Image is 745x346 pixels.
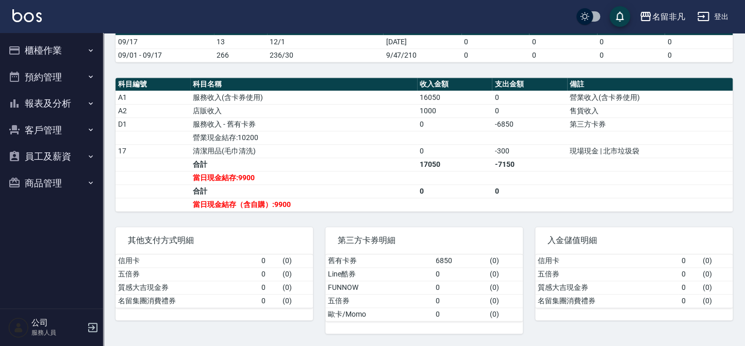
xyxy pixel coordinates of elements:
td: 09/01 - 09/17 [115,48,214,62]
td: 質感大吉現金券 [115,281,259,294]
span: 其他支付方式明細 [128,235,301,246]
th: 備註 [567,78,733,91]
th: 收入金額 [417,78,492,91]
td: -300 [492,144,567,158]
img: Person [8,317,29,338]
td: 五倍券 [115,267,259,281]
td: D1 [115,117,190,131]
td: 營業現金結存:10200 [190,131,417,144]
td: 12/1 [267,35,383,48]
td: 歐卡/Momo [325,307,433,321]
td: 17 [115,144,190,158]
td: 質感大吉現金券 [535,281,678,294]
td: 0 [678,267,700,281]
td: 0 [492,91,567,104]
td: Line酷券 [325,267,433,281]
td: 0 [678,281,700,294]
button: 預約管理 [4,64,99,91]
td: 0 [433,267,487,281]
td: 合計 [190,184,417,198]
td: ( 0 ) [700,254,733,268]
button: 客戶管理 [4,117,99,144]
td: 店販收入 [190,104,417,117]
td: ( 0 ) [280,281,313,294]
img: Logo [12,9,42,22]
td: 16050 [417,91,492,104]
td: ( 0 ) [487,307,523,321]
td: 0 [259,267,280,281]
td: 名留集團消費禮券 [535,294,678,307]
th: 科目編號 [115,78,190,91]
td: A1 [115,91,190,104]
td: 0 [529,35,597,48]
button: save [609,6,630,27]
td: 13 [214,35,268,48]
td: 0 [597,48,665,62]
td: 第三方卡券 [567,117,733,131]
button: 登出 [693,7,733,26]
th: 科目名稱 [190,78,417,91]
table: a dense table [325,254,523,321]
td: ( 0 ) [700,281,733,294]
td: 服務收入(含卡券使用) [190,91,417,104]
td: 0 [417,117,492,131]
table: a dense table [115,22,733,62]
h5: 公司 [31,318,84,328]
td: 信用卡 [535,254,678,268]
td: 0 [433,307,487,321]
td: 1000 [417,104,492,117]
td: 0 [678,294,700,307]
button: 名留非凡 [635,6,689,27]
button: 報表及分析 [4,90,99,117]
button: 員工及薪資 [4,143,99,170]
td: 0 [259,254,280,268]
td: 0 [417,184,492,198]
td: 0 [678,254,700,268]
td: 0 [417,144,492,158]
td: 0 [461,35,529,48]
td: 0 [597,35,665,48]
td: 現場現金 | 北市垃圾袋 [567,144,733,158]
td: 6850 [433,254,487,268]
td: ( 0 ) [487,267,523,281]
td: -6850 [492,117,567,131]
td: 0 [259,294,280,307]
td: 0 [665,48,733,62]
td: ( 0 ) [280,254,313,268]
td: ( 0 ) [280,294,313,307]
td: 五倍券 [325,294,433,307]
td: ( 0 ) [487,281,523,294]
td: 五倍券 [535,267,678,281]
td: 266 [214,48,268,62]
td: 0 [529,48,597,62]
td: 合計 [190,158,417,171]
td: 0 [492,184,567,198]
td: 服務收入 - 舊有卡券 [190,117,417,131]
span: 第三方卡券明細 [338,235,510,246]
td: 清潔用品(毛巾清洗) [190,144,417,158]
td: 0 [259,281,280,294]
td: -7150 [492,158,567,171]
p: 服務人員 [31,328,84,337]
td: ( 0 ) [487,254,523,268]
td: 信用卡 [115,254,259,268]
td: 0 [433,294,487,307]
td: 09/17 [115,35,214,48]
td: 當日現金結存:9900 [190,171,417,184]
td: ( 0 ) [700,267,733,281]
button: 商品管理 [4,170,99,197]
table: a dense table [535,254,733,308]
span: 入金儲值明細 [548,235,720,246]
div: 名留非凡 [652,10,685,23]
th: 支出金額 [492,78,567,91]
td: ( 0 ) [487,294,523,307]
td: 236/30 [267,48,383,62]
td: 0 [665,35,733,48]
td: 售貨收入 [567,104,733,117]
td: 營業收入(含卡券使用) [567,91,733,104]
td: 舊有卡券 [325,254,433,268]
table: a dense table [115,78,733,212]
td: 名留集團消費禮券 [115,294,259,307]
td: FUNNOW [325,281,433,294]
td: 9/47/210 [383,48,461,62]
